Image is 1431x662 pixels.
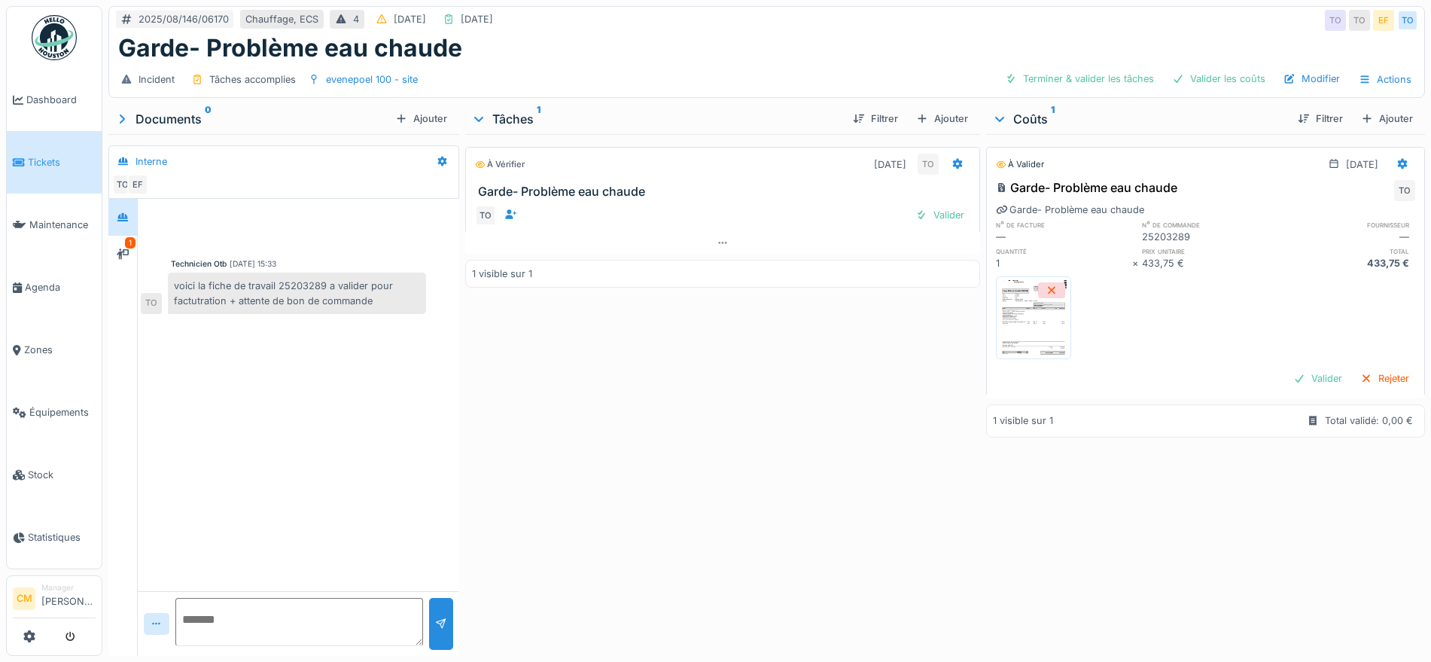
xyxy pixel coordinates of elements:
span: Zones [24,343,96,357]
div: TO [1349,10,1370,31]
img: Badge_color-CXgf-gQk.svg [32,15,77,60]
div: Terminer & valider les tâches [999,69,1160,89]
h3: Garde- Problème eau chaude [478,185,973,199]
div: TO [475,205,496,226]
a: Stock [7,444,102,506]
div: Manager [41,582,96,593]
div: Tâches accomplies [209,72,296,87]
div: — [1279,230,1415,244]
sup: 1 [1051,110,1055,128]
div: Filtrer [1292,108,1349,129]
div: Tâches [471,110,841,128]
div: Ajouter [1355,108,1419,129]
div: EF [1373,10,1394,31]
div: Valider les coûts [1166,69,1271,89]
div: 2025/08/146/06170 [139,12,229,26]
div: 433,75 € [1142,256,1278,270]
div: Ajouter [910,108,974,129]
div: Coûts [992,110,1286,128]
div: Interne [135,154,167,169]
div: Incident [139,72,175,87]
div: 1 [996,256,1132,270]
div: 1 [125,237,135,249]
div: 433,75 € [1279,256,1415,270]
div: [DATE] [874,157,906,172]
a: Équipements [7,381,102,444]
div: TO [1325,10,1346,31]
div: [DATE] 15:33 [230,258,276,270]
div: 4 [353,12,359,26]
h6: n° de commande [1142,220,1278,230]
div: [DATE] [1346,157,1378,172]
a: Tickets [7,131,102,194]
div: TO [1394,180,1415,201]
div: — [996,230,1132,244]
div: Rejeter [1354,368,1415,389]
div: 1 visible sur 1 [993,413,1053,428]
a: Statistiques [7,506,102,569]
span: Dashboard [26,93,96,107]
a: CM Manager[PERSON_NAME] [13,582,96,618]
sup: 0 [205,110,212,128]
h6: n° de facture [996,220,1132,230]
li: [PERSON_NAME] [41,582,96,615]
div: 25203289 [1142,230,1278,244]
div: 1 visible sur 1 [472,267,532,281]
span: Stock [28,468,96,482]
span: Équipements [29,405,96,419]
div: Actions [1352,69,1418,90]
h6: quantité [996,246,1132,256]
span: Tickets [28,155,96,169]
span: Maintenance [29,218,96,232]
div: voici la fiche de travail 25203289 a valider pour factutration + attente de bon de commande [168,273,426,313]
sup: 1 [537,110,540,128]
div: Filtrer [847,108,904,129]
span: Statistiques [28,530,96,545]
h1: Garde- Problème eau chaude [118,34,462,63]
div: [DATE] [461,12,493,26]
div: Modifier [1277,69,1346,89]
div: evenepoel 100 - site [326,72,418,87]
a: Maintenance [7,194,102,256]
h6: prix unitaire [1142,246,1278,256]
div: Total validé: 0,00 € [1325,413,1413,428]
div: TO [112,174,133,195]
div: Ajouter [389,108,453,129]
div: Garde- Problème eau chaude [996,178,1177,197]
div: Garde- Problème eau chaude [996,203,1144,217]
div: Valider [909,205,970,225]
div: Documents [114,110,389,128]
div: Technicien Otb [171,258,227,270]
h6: fournisseur [1279,220,1415,230]
div: Valider [1287,368,1348,389]
div: × [1132,256,1142,270]
div: Chauffage, ECS [245,12,318,26]
li: CM [13,587,35,610]
a: Zones [7,319,102,381]
div: [DATE] [394,12,426,26]
span: Agenda [25,280,96,294]
a: Dashboard [7,69,102,131]
div: À valider [996,158,1044,171]
h6: total [1279,246,1415,256]
a: Agenda [7,256,102,319]
div: À vérifier [475,158,525,171]
img: 75oocwi3atrf4b0e3dgikg9ldhdp [1000,280,1067,355]
div: EF [127,174,148,195]
div: TO [141,293,162,314]
div: TO [1397,10,1418,31]
div: TO [918,154,939,175]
